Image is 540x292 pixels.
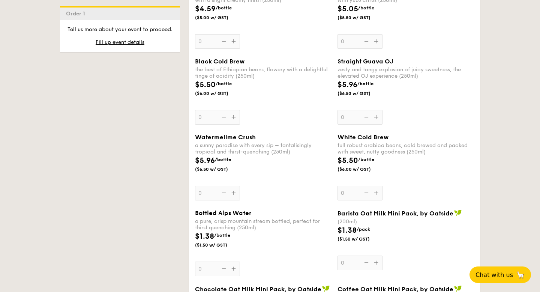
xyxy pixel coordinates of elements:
button: Chat with us🦙 [469,266,531,283]
span: Black Cold Brew [195,58,244,65]
div: full robust arabica beans, cold brewed and packed with sweet, nutty goodness (250ml) [337,142,474,155]
div: a pure, crisp mountain stream bottled, perfect for thirst quenching (250ml) [195,218,331,231]
span: ($1.50 w/ GST) [195,242,246,248]
span: /bottle [214,233,230,238]
span: Bottled Alps Water [195,209,252,217]
span: ($6.50 w/ GST) [337,90,388,96]
span: $5.05 [337,5,358,14]
span: Straight Guava OJ [337,58,393,65]
span: $4.59 [195,5,216,14]
img: icon-vegan.f8ff3823.svg [322,285,330,292]
span: Barista Oat Milk Mini Pack, by Oatside [337,210,453,217]
span: 🦙 [516,271,525,279]
span: /bottle [216,5,232,11]
span: Order 1 [66,11,88,17]
p: Tell us more about your event to proceed. [66,26,174,33]
div: the best of Ethiopian beans, flowery with a delightful tinge of acidity (250ml) [195,66,331,79]
span: /bottle [357,81,373,86]
span: $5.96 [195,156,215,165]
img: icon-vegan.f8ff3823.svg [454,209,462,216]
span: $5.50 [195,80,216,89]
span: $5.96 [337,80,357,89]
div: zesty and tangy explosion of juicy sweetness, the elevated OJ experience (250ml) [337,66,474,79]
span: Watermelime Crush [195,134,256,141]
div: (200ml) [337,218,474,225]
span: $1.38 [195,232,214,241]
span: ($1.50 w/ GST) [337,236,388,242]
span: Chat with us [475,271,513,278]
span: ($6.00 w/ GST) [337,166,388,172]
span: /pack [357,227,370,232]
span: $1.38 [337,226,357,235]
div: a sunny paradise with every sip – tantalisingly tropical and thirst-quenching (250ml) [195,142,331,155]
span: /bottle [215,157,231,162]
img: icon-vegan.f8ff3823.svg [454,285,462,292]
span: ($6.50 w/ GST) [195,166,246,172]
span: White Cold Brew [337,134,388,141]
span: Fill up event details [96,39,144,45]
span: /bottle [216,81,232,86]
span: ($6.00 w/ GST) [195,90,246,96]
span: ($5.50 w/ GST) [337,15,388,21]
span: /bottle [358,5,374,11]
span: ($5.00 w/ GST) [195,15,246,21]
span: /bottle [358,157,374,162]
span: $5.50 [337,156,358,165]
